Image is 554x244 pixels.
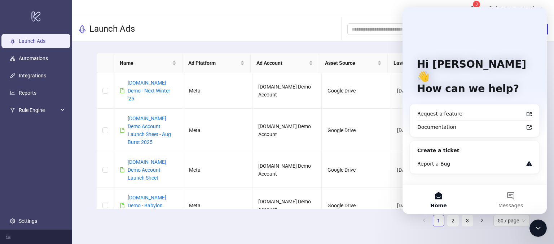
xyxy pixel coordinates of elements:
[252,152,322,188] td: [DOMAIN_NAME] Demo Account
[120,88,125,93] span: file
[251,53,319,73] th: Ad Account
[325,59,376,67] span: Asset Source
[476,215,488,226] button: right
[462,215,473,226] a: 3
[433,215,444,226] li: 1
[470,6,475,11] span: bell
[418,215,430,226] li: Previous Page
[498,215,526,226] span: 50 / page
[120,128,125,133] span: file
[433,215,444,226] a: 1
[391,152,461,188] td: [DATE]
[128,159,166,181] a: [DOMAIN_NAME] Demo Account Launch Sheet
[473,1,480,8] sup: 3
[183,53,251,73] th: Ad Platform
[188,59,239,67] span: Ad Platform
[319,53,388,73] th: Asset Source
[114,53,183,73] th: Name
[462,215,473,226] li: 3
[128,195,166,216] a: [DOMAIN_NAME] Demo - Babylon Summer
[475,2,478,7] span: 3
[493,215,530,226] div: Page Size
[183,188,252,223] td: Meta
[128,80,170,101] a: [DOMAIN_NAME] Demo - Next Winter '25
[183,73,252,109] td: Meta
[252,109,322,152] td: [DOMAIN_NAME] Demo Account
[120,167,125,172] span: file
[120,203,125,208] span: file
[393,59,444,67] span: Last Modified
[252,73,322,109] td: [DOMAIN_NAME] Demo Account
[480,218,484,222] span: right
[537,6,542,11] span: down
[322,188,391,223] td: Google Drive
[403,7,547,214] iframe: Intercom live chat
[391,73,461,109] td: [DATE]
[120,59,171,67] span: Name
[391,109,461,152] td: [DATE]
[19,218,37,224] a: Settings
[19,103,58,118] span: Rule Engine
[322,109,391,152] td: Google Drive
[19,73,46,79] a: Integrations
[322,73,391,109] td: Google Drive
[447,215,459,226] li: 2
[256,59,307,67] span: Ad Account
[488,6,493,11] span: user
[252,188,322,223] td: [DOMAIN_NAME] Demo Account
[391,188,461,223] td: [DATE]
[183,152,252,188] td: Meta
[388,53,456,73] th: Last Modified
[493,5,537,13] div: [PERSON_NAME]
[418,215,430,226] button: left
[6,234,11,239] span: menu-fold
[529,220,547,237] iframe: Intercom live chat
[422,218,426,222] span: left
[10,108,15,113] span: fork
[183,109,252,152] td: Meta
[89,23,135,35] h3: Launch Ads
[322,152,391,188] td: Google Drive
[19,39,45,44] a: Launch Ads
[448,215,458,226] a: 2
[78,25,87,33] span: rocket
[476,215,488,226] li: Next Page
[19,56,48,62] a: Automations
[128,116,171,145] a: [DOMAIN_NAME] Demo Account Launch Sheet - Aug Burst 2025
[19,90,36,96] a: Reports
